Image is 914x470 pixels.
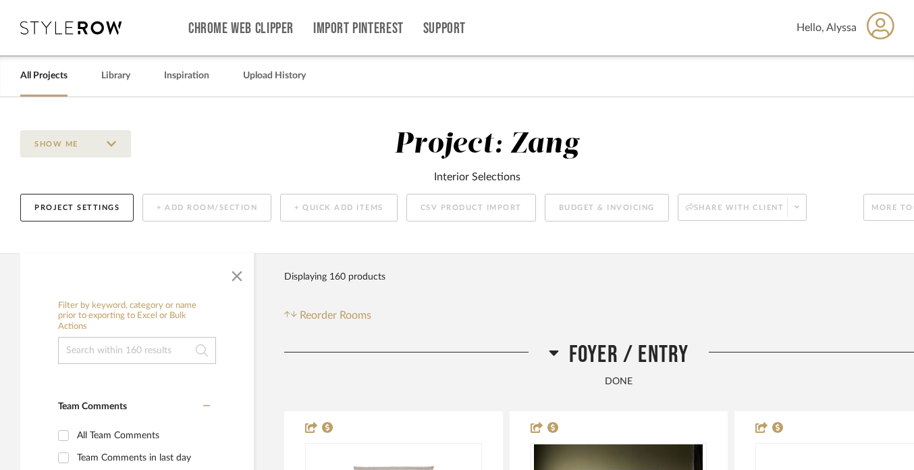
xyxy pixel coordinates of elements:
[77,425,207,446] div: All Team Comments
[434,169,520,185] div: Interior Selections
[545,194,669,221] button: Budget & Invoicing
[686,203,784,223] span: Share with client
[280,194,398,221] button: + Quick Add Items
[423,23,466,34] a: Support
[101,67,130,85] a: Library
[284,307,371,323] button: Reorder Rooms
[58,402,127,411] span: Team Comments
[300,307,371,323] span: Reorder Rooms
[20,67,68,85] a: All Projects
[313,23,404,34] a: Import Pinterest
[142,194,271,221] button: + Add Room/Section
[223,260,250,287] button: Close
[406,194,536,221] button: CSV Product Import
[797,20,857,36] span: Hello, Alyssa
[58,301,216,332] h6: Filter by keyword, category or name prior to exporting to Excel or Bulk Actions
[77,447,207,469] div: Team Comments in last day
[243,67,306,85] a: Upload History
[284,263,385,290] div: Displaying 160 products
[164,67,209,85] a: Inspiration
[569,340,689,369] span: Foyer / Entry
[394,130,579,159] div: Project: Zang
[58,337,216,364] input: Search within 160 results
[20,194,134,221] button: Project Settings
[188,23,294,34] a: Chrome Web Clipper
[678,194,807,221] button: Share with client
